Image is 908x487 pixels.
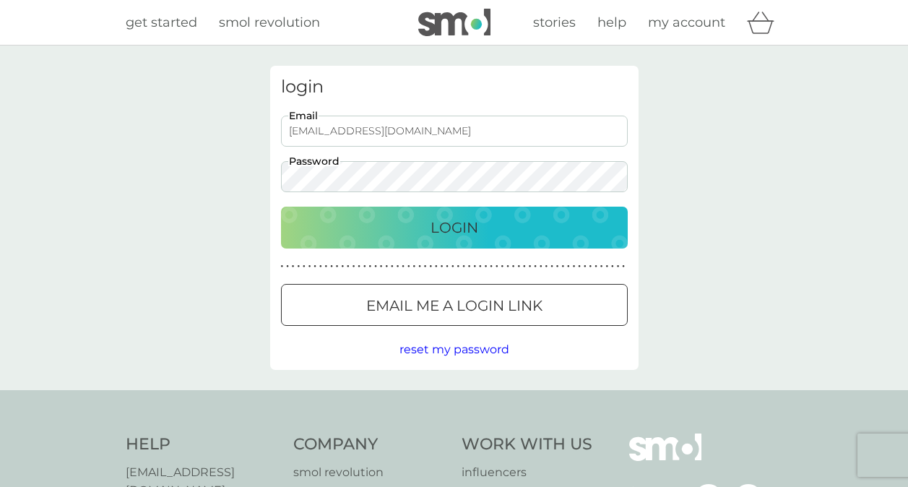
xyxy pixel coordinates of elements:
[431,216,478,239] p: Login
[429,263,432,270] p: ●
[126,434,280,456] h4: Help
[584,263,587,270] p: ●
[126,12,197,33] a: get started
[435,263,438,270] p: ●
[567,263,570,270] p: ●
[281,284,628,326] button: Email me a login link
[374,263,377,270] p: ●
[473,263,476,270] p: ●
[441,263,444,270] p: ●
[399,342,509,356] span: reset my password
[369,263,372,270] p: ●
[501,263,504,270] p: ●
[517,263,520,270] p: ●
[330,263,333,270] p: ●
[297,263,300,270] p: ●
[353,263,355,270] p: ●
[622,263,625,270] p: ●
[747,8,783,37] div: basket
[293,434,447,456] h4: Company
[397,263,399,270] p: ●
[391,263,394,270] p: ●
[281,263,284,270] p: ●
[485,263,488,270] p: ●
[462,434,592,456] h4: Work With Us
[219,14,320,30] span: smol revolution
[648,12,725,33] a: my account
[462,463,592,482] a: influencers
[462,263,465,270] p: ●
[617,263,620,270] p: ●
[490,263,493,270] p: ●
[424,263,427,270] p: ●
[597,12,626,33] a: help
[281,207,628,249] button: Login
[479,263,482,270] p: ●
[286,263,289,270] p: ●
[550,263,553,270] p: ●
[399,340,509,359] button: reset my password
[446,263,449,270] p: ●
[319,263,322,270] p: ●
[380,263,383,270] p: ●
[363,263,366,270] p: ●
[533,14,576,30] span: stories
[303,263,306,270] p: ●
[523,263,526,270] p: ●
[293,463,447,482] a: smol revolution
[506,263,509,270] p: ●
[418,9,490,36] img: smol
[292,263,295,270] p: ●
[281,77,628,98] h3: login
[325,263,328,270] p: ●
[496,263,498,270] p: ●
[358,263,360,270] p: ●
[126,14,197,30] span: get started
[578,263,581,270] p: ●
[629,434,701,483] img: smol
[540,263,542,270] p: ●
[219,12,320,33] a: smol revolution
[407,263,410,270] p: ●
[556,263,559,270] p: ●
[648,14,725,30] span: my account
[347,263,350,270] p: ●
[561,263,564,270] p: ●
[605,263,608,270] p: ●
[600,263,603,270] p: ●
[512,263,515,270] p: ●
[402,263,405,270] p: ●
[366,294,542,317] p: Email me a login link
[533,12,576,33] a: stories
[534,263,537,270] p: ●
[611,263,614,270] p: ●
[529,263,532,270] p: ●
[468,263,471,270] p: ●
[308,263,311,270] p: ●
[413,263,416,270] p: ●
[457,263,460,270] p: ●
[589,263,592,270] p: ●
[418,263,421,270] p: ●
[336,263,339,270] p: ●
[451,263,454,270] p: ●
[314,263,316,270] p: ●
[594,263,597,270] p: ●
[597,14,626,30] span: help
[385,263,388,270] p: ●
[341,263,344,270] p: ●
[545,263,548,270] p: ●
[573,263,576,270] p: ●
